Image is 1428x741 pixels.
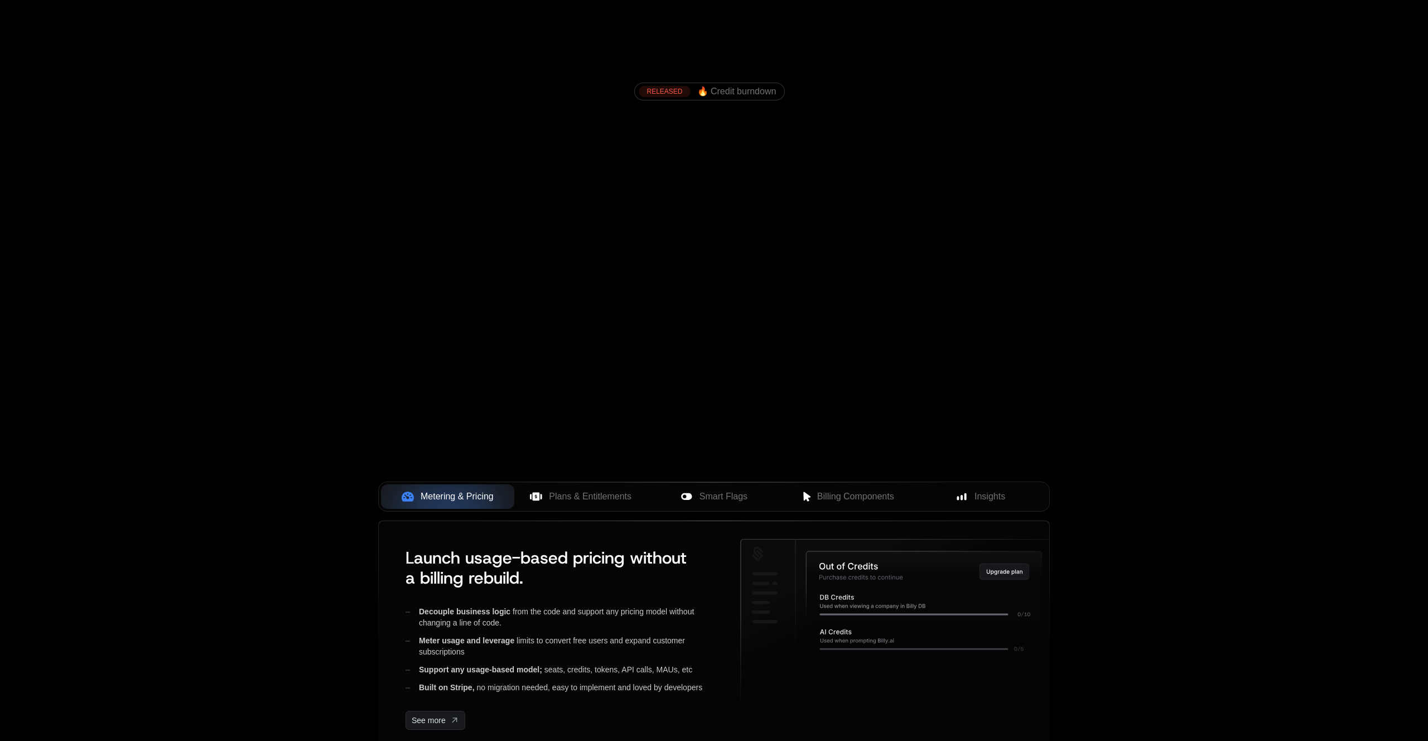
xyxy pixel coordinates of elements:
[419,607,510,616] span: Decouple business logic
[817,490,894,503] span: Billing Components
[421,490,494,503] span: Metering & Pricing
[406,711,465,730] a: [object Object]
[406,606,722,628] div: from the code and support any pricing model without changing a line of code.
[406,664,722,675] div: seats, credits, tokens, API calls, MAUs, etc
[819,575,903,580] g: Purchase credits to continue
[1021,612,1030,617] g: /10
[974,490,1005,503] span: Insights
[697,86,776,97] span: 🔥 Credit burndown
[699,490,747,503] span: Smart Flags
[987,569,1023,575] g: Upgrade plan
[419,665,542,674] span: Support any usage-based model;
[406,682,722,693] div: no migration needed, easy to implement and loved by developers
[406,635,722,657] div: limits to convert free users and expand customer subscriptions
[549,490,631,503] span: Plans & Entitlements
[381,484,514,509] button: Metering & Pricing
[419,636,514,645] span: Meter usage and leverage
[648,484,781,509] button: Smart Flags
[780,484,914,509] button: Billing Components
[1019,612,1021,616] g: 0
[514,484,648,509] button: Plans & Entitlements
[639,86,690,97] div: RELEASED
[819,562,878,569] g: Out of Credits
[419,683,475,692] span: Built on Stripe,
[412,715,446,726] span: See more
[639,86,776,97] a: [object Object],[object Object]
[406,547,687,589] span: Launch usage-based pricing without a billing rebuild.
[914,484,1047,509] button: Insights
[820,604,925,609] g: Used when viewing a company in Billy DB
